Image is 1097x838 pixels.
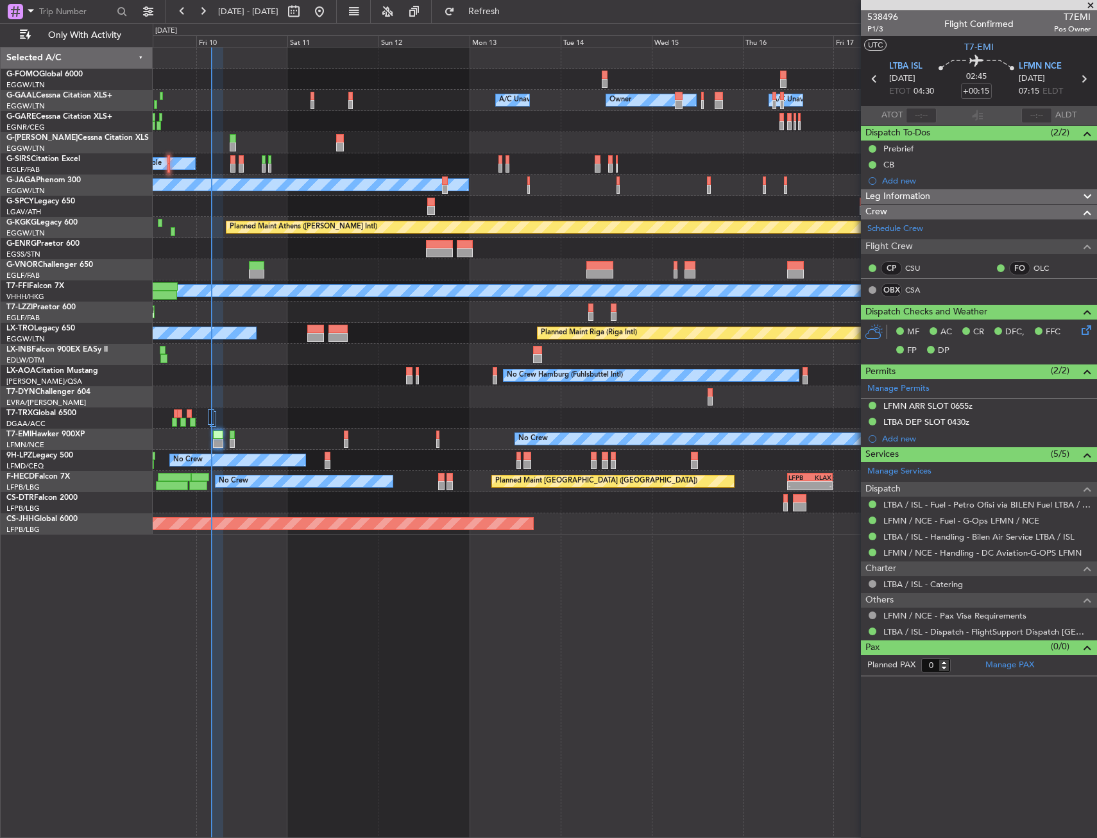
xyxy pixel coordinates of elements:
[6,473,35,481] span: F-HECD
[1051,447,1069,461] span: (5/5)
[6,292,44,302] a: VHHH/HKG
[883,547,1082,558] a: LFMN / NCE - Handling - DC Aviation-G-OPS LFMN
[883,143,914,154] div: Prebrief
[865,364,896,379] span: Permits
[865,189,930,204] span: Leg Information
[1046,326,1060,339] span: FFC
[6,377,82,386] a: [PERSON_NAME]/QSA
[907,326,919,339] span: MF
[6,461,44,471] a: LFMD/CEQ
[33,31,135,40] span: Only With Activity
[883,159,894,170] div: CB
[867,659,915,672] label: Planned PAX
[6,304,33,311] span: T7-LZZI
[1009,261,1030,275] div: FO
[6,92,36,99] span: G-GAAL
[6,113,112,121] a: G-GARECessna Citation XLS+
[287,35,378,47] div: Sat 11
[881,261,902,275] div: CP
[507,366,623,385] div: No Crew Hamburg (Fuhlsbuttel Intl)
[864,39,887,51] button: UTC
[6,250,40,259] a: EGSS/STN
[966,71,987,83] span: 02:45
[6,494,34,502] span: CS-DTR
[6,228,45,238] a: EGGW/LTN
[6,165,40,175] a: EGLF/FAB
[867,24,898,35] span: P1/3
[6,155,80,163] a: G-SIRSCitation Excel
[6,409,76,417] a: T7-TRXGlobal 6500
[865,126,930,141] span: Dispatch To-Dos
[905,284,934,296] a: CSA
[6,388,35,396] span: T7-DYN
[6,176,81,184] a: G-JAGAPhenom 300
[883,610,1026,621] a: LFMN / NCE - Pax Visa Requirements
[6,473,70,481] a: F-HECDFalcon 7X
[6,355,44,365] a: EDLW/DTM
[906,108,937,123] input: --:--
[6,504,40,513] a: LFPB/LBG
[940,326,952,339] span: AC
[173,450,203,470] div: No Crew
[6,240,37,248] span: G-ENRG
[6,101,45,111] a: EGGW/LTN
[905,262,934,274] a: CSU
[788,474,810,481] div: LFPB
[6,409,33,417] span: T7-TRX
[470,35,561,47] div: Mon 13
[6,271,40,280] a: EGLF/FAB
[772,90,826,110] div: A/C Unavailable
[914,85,934,98] span: 04:30
[6,134,149,142] a: G-[PERSON_NAME]Cessna Citation XLS
[6,452,32,459] span: 9H-LPZ
[6,346,31,354] span: LX-INB
[6,176,36,184] span: G-JAGA
[561,35,652,47] div: Tue 14
[865,447,899,462] span: Services
[867,10,898,24] span: 538496
[1051,126,1069,139] span: (2/2)
[6,483,40,492] a: LFPB/LBG
[6,515,34,523] span: CS-JHH
[6,198,75,205] a: G-SPCYLegacy 650
[882,175,1091,186] div: Add new
[6,219,78,227] a: G-KGKGLegacy 600
[973,326,984,339] span: CR
[1054,10,1091,24] span: T7EMI
[810,482,831,490] div: -
[1019,73,1045,85] span: [DATE]
[1019,85,1039,98] span: 07:15
[881,283,902,297] div: OBX
[865,205,887,219] span: Crew
[865,593,894,608] span: Others
[6,525,40,534] a: LFPB/LBG
[6,144,45,153] a: EGGW/LTN
[865,305,987,320] span: Dispatch Checks and Weather
[1051,364,1069,377] span: (2/2)
[1055,109,1076,122] span: ALDT
[378,35,470,47] div: Sun 12
[964,40,994,54] span: T7-EMI
[6,113,36,121] span: G-GARE
[230,218,377,237] div: Planned Maint Athens ([PERSON_NAME] Intl)
[889,73,915,85] span: [DATE]
[438,1,515,22] button: Refresh
[652,35,743,47] div: Wed 15
[155,26,177,37] div: [DATE]
[938,345,949,357] span: DP
[6,367,98,375] a: LX-AOACitation Mustang
[1042,85,1063,98] span: ELDT
[6,123,45,132] a: EGNR/CEG
[1033,262,1062,274] a: OLC
[6,494,78,502] a: CS-DTRFalcon 2000
[883,515,1039,526] a: LFMN / NCE - Fuel - G-Ops LFMN / NCE
[810,474,831,481] div: KLAX
[6,198,34,205] span: G-SPCY
[6,325,34,332] span: LX-TRO
[865,640,880,655] span: Pax
[6,155,31,163] span: G-SIRS
[6,71,83,78] a: G-FOMOGlobal 6000
[865,561,896,576] span: Charter
[6,431,31,438] span: T7-EMI
[833,35,924,47] div: Fri 17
